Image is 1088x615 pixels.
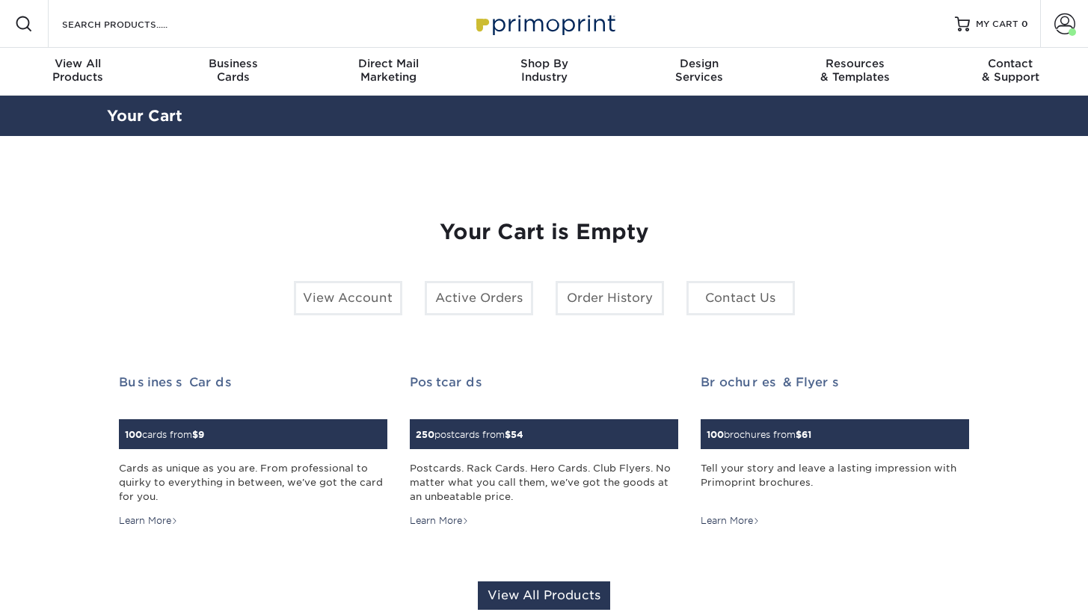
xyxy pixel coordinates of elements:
span: Business [156,57,311,70]
a: Contact Us [686,281,795,315]
a: Resources& Templates [777,48,932,96]
div: & Templates [777,57,932,84]
div: & Support [932,57,1088,84]
span: 0 [1021,19,1028,29]
div: Industry [467,57,622,84]
div: Cards as unique as you are. From professional to quirky to everything in between, we've got the c... [119,461,387,504]
a: Order History [556,281,664,315]
h2: Brochures & Flyers [701,375,969,389]
span: Shop By [467,57,622,70]
span: 100 [125,429,142,440]
small: postcards from [416,429,523,440]
div: Marketing [311,57,467,84]
div: Tell your story and leave a lasting impression with Primoprint brochures. [701,461,969,504]
span: Resources [777,57,932,70]
a: Business Cards 100cards from$9 Cards as unique as you are. From professional to quirky to everyth... [119,375,387,528]
span: $ [505,429,511,440]
span: 100 [707,429,724,440]
div: Postcards. Rack Cards. Hero Cards. Club Flyers. No matter what you call them, we've got the goods... [410,461,678,504]
a: BusinessCards [156,48,311,96]
span: 54 [511,429,523,440]
span: Contact [932,57,1088,70]
div: Learn More [119,514,178,528]
input: SEARCH PRODUCTS..... [61,15,206,33]
a: Contact& Support [932,48,1088,96]
h1: Your Cart is Empty [119,220,970,245]
div: Learn More [701,514,760,528]
a: Your Cart [107,107,182,125]
small: brochures from [707,429,811,440]
a: View All Products [478,581,610,610]
a: View Account [294,281,402,315]
span: MY CART [976,18,1018,31]
span: 9 [198,429,204,440]
a: Brochures & Flyers 100brochures from$61 Tell your story and leave a lasting impression with Primo... [701,375,969,528]
span: $ [796,429,802,440]
img: Primoprint [470,7,619,40]
div: Learn More [410,514,469,528]
span: Design [621,57,777,70]
a: DesignServices [621,48,777,96]
div: Cards [156,57,311,84]
a: Direct MailMarketing [311,48,467,96]
h2: Postcards [410,375,678,389]
span: $ [192,429,198,440]
a: Postcards 250postcards from$54 Postcards. Rack Cards. Hero Cards. Club Flyers. No matter what you... [410,375,678,528]
small: cards from [125,429,204,440]
span: 61 [802,429,811,440]
div: Services [621,57,777,84]
span: Direct Mail [311,57,467,70]
h2: Business Cards [119,375,387,389]
span: 250 [416,429,434,440]
a: Shop ByIndustry [467,48,622,96]
a: Active Orders [425,281,533,315]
